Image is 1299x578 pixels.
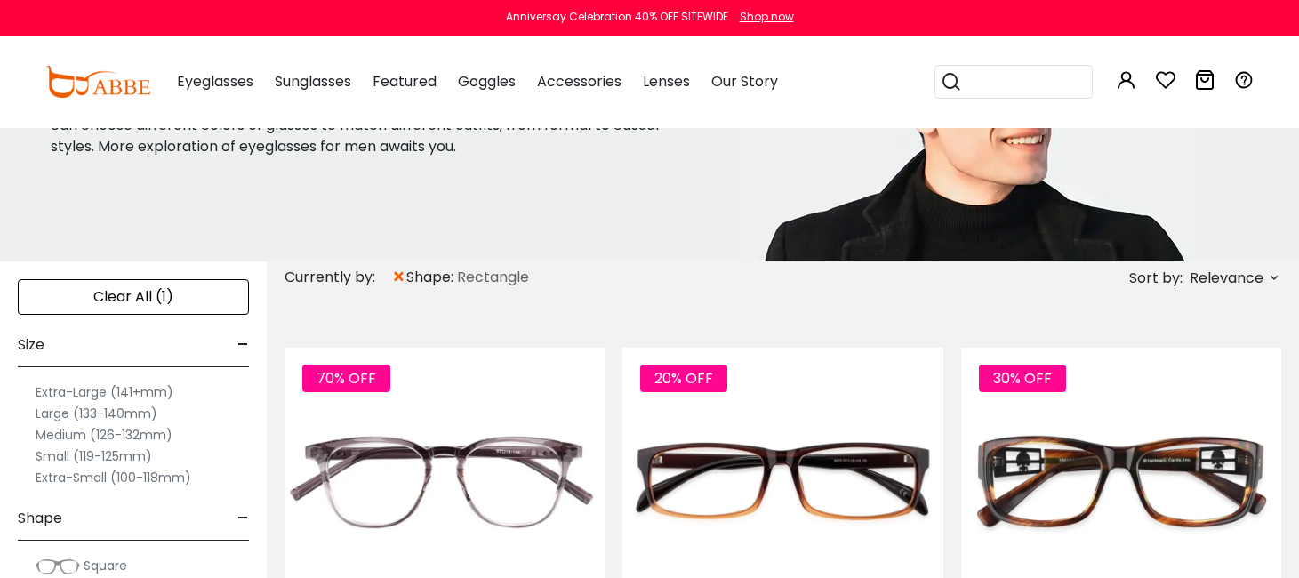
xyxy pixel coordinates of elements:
[36,381,173,403] label: Extra-Large (141+mm)
[506,9,728,25] div: Anniversay Celebration 40% OFF SITEWIDE
[36,558,80,575] img: Square.png
[640,365,727,392] span: 20% OFF
[36,403,157,424] label: Large (133-140mm)
[643,71,690,92] span: Lenses
[45,66,150,98] img: abbeglasses.com
[177,71,253,92] span: Eyeglasses
[237,324,249,366] span: -
[18,279,249,315] div: Clear All (1)
[36,446,152,467] label: Small (119-125mm)
[1190,262,1263,294] span: Relevance
[731,9,794,24] a: Shop now
[537,71,621,92] span: Accessories
[457,267,529,288] span: Rectangle
[1129,268,1183,288] span: Sort by:
[275,71,351,92] span: Sunglasses
[237,497,249,540] span: -
[302,365,390,392] span: 70% OFF
[285,261,391,293] div: Currently by:
[36,424,172,446] label: Medium (126-132mm)
[18,497,62,540] span: Shape
[391,261,406,293] span: ×
[18,324,44,366] span: Size
[979,365,1066,392] span: 30% OFF
[373,71,437,92] span: Featured
[458,71,516,92] span: Goggles
[36,467,191,488] label: Extra-Small (100-118mm)
[740,9,794,25] div: Shop now
[84,557,127,574] span: Square
[406,267,457,288] span: shape:
[711,71,778,92] span: Our Story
